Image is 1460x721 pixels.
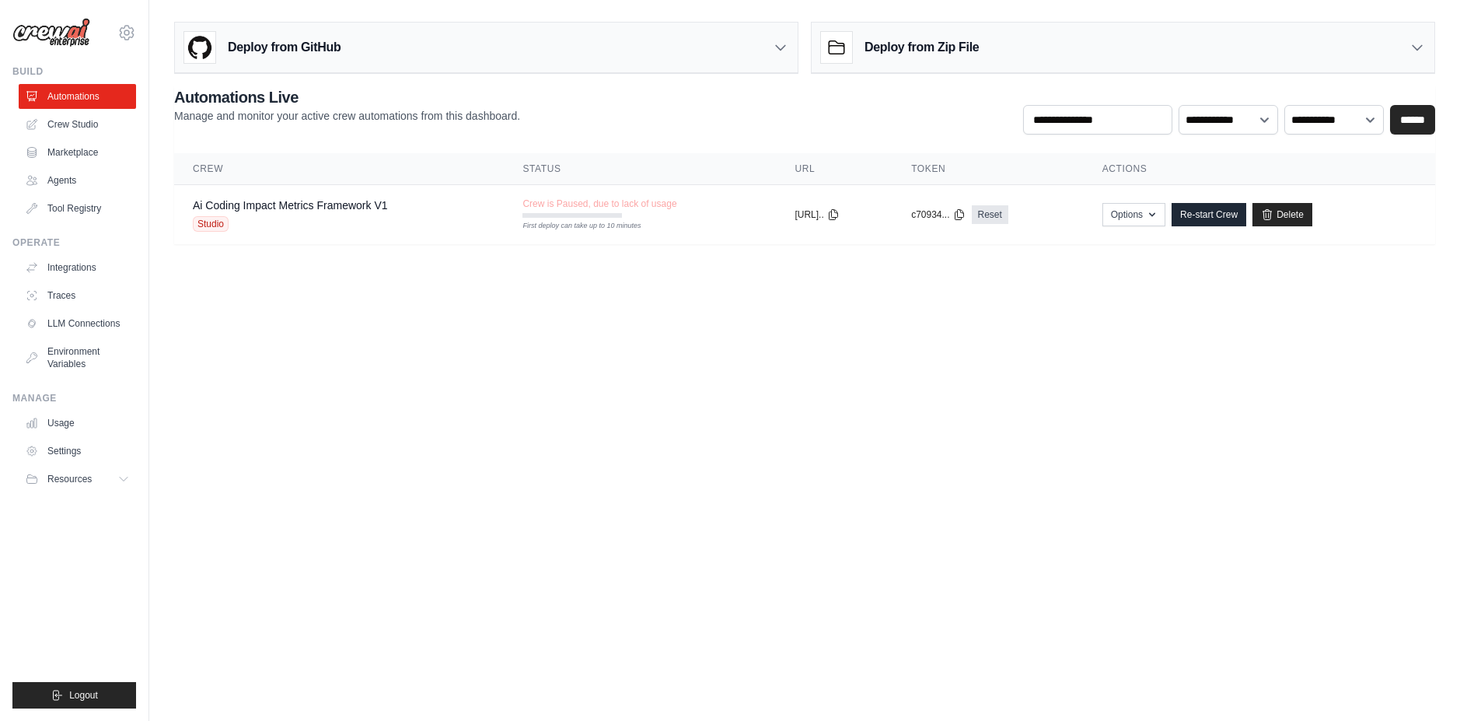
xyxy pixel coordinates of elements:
[1172,203,1246,226] a: Re-start Crew
[19,467,136,492] button: Resources
[504,153,776,185] th: Status
[174,86,520,108] h2: Automations Live
[174,108,520,124] p: Manage and monitor your active crew automations from this dashboard.
[1102,203,1165,226] button: Options
[776,153,892,185] th: URL
[1084,153,1435,185] th: Actions
[193,199,388,212] a: Ai Coding Impact Metrics Framework V1
[911,208,965,221] button: c70934...
[193,216,229,232] span: Studio
[12,65,136,78] div: Build
[12,392,136,404] div: Manage
[19,255,136,280] a: Integrations
[19,168,136,193] a: Agents
[12,18,90,47] img: Logo
[12,236,136,249] div: Operate
[19,283,136,308] a: Traces
[69,689,98,702] span: Logout
[19,439,136,464] a: Settings
[228,38,341,57] h3: Deploy from GitHub
[47,473,92,485] span: Resources
[522,198,676,210] span: Crew is Paused, due to lack of usage
[522,221,622,232] div: First deploy can take up to 10 minutes
[19,411,136,436] a: Usage
[864,38,979,57] h3: Deploy from Zip File
[19,112,136,137] a: Crew Studio
[972,205,1008,224] a: Reset
[19,84,136,109] a: Automations
[19,140,136,165] a: Marketplace
[19,311,136,336] a: LLM Connections
[892,153,1084,185] th: Token
[19,339,136,376] a: Environment Variables
[12,682,136,709] button: Logout
[184,32,215,63] img: GitHub Logo
[174,153,504,185] th: Crew
[19,196,136,221] a: Tool Registry
[1252,203,1312,226] a: Delete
